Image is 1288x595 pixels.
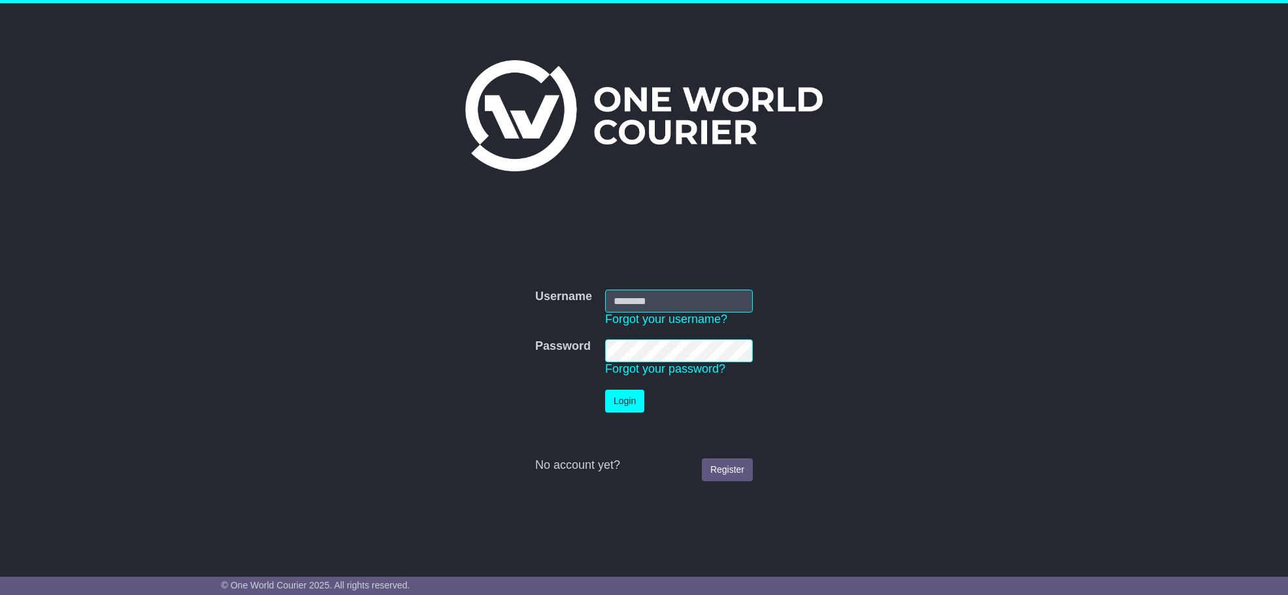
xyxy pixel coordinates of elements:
img: One World [465,60,822,171]
a: Forgot your password? [605,362,725,375]
label: Username [535,290,592,304]
span: © One World Courier 2025. All rights reserved. [222,580,410,590]
a: Register [702,458,753,481]
label: Password [535,339,591,354]
button: Login [605,390,644,413]
a: Forgot your username? [605,313,727,326]
div: No account yet? [535,458,753,473]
